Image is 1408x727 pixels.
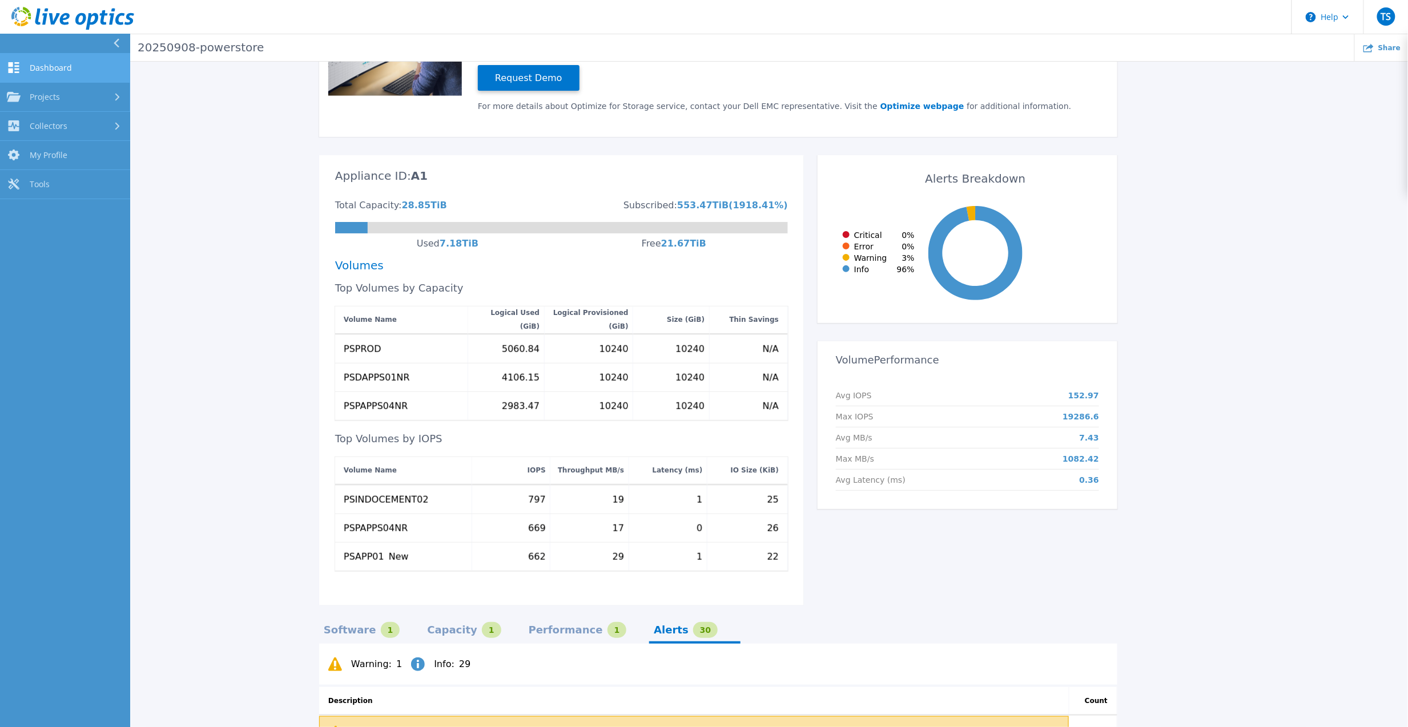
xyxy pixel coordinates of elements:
[661,239,706,248] div: 21.67 TiB
[502,344,540,353] div: 5060.84
[675,401,705,410] div: 10240
[1068,391,1099,400] p: 152.97
[473,306,540,333] div: Logical Used (GiB)
[675,344,705,353] div: 10240
[344,523,408,532] div: PSPAPPS04NR
[763,401,779,410] div: N/A
[836,349,1099,371] h3: Volume Performance
[767,495,779,504] div: 25
[1069,687,1117,714] div: Toggle SortBy
[335,284,788,293] div: Top Volumes by Capacity
[838,242,874,251] div: Error
[623,201,677,210] div: Subscribed:
[608,622,627,638] div: 1
[528,463,546,477] div: IOPS
[838,265,870,274] div: Info
[836,454,874,463] p: Max MB/s
[836,412,874,421] p: Max IOPS
[344,313,397,326] div: Volume Name
[30,150,67,160] span: My Profile
[440,239,478,248] div: 7.18 TiB
[427,625,477,635] div: Capacity
[335,434,788,443] div: Top Volumes by IOPS
[335,171,411,180] div: Appliance ID:
[838,253,887,262] div: Warning
[600,401,629,410] div: 10240
[897,265,915,274] span: 96 %
[667,313,705,326] div: Size (GiB)
[731,463,779,477] div: IO Size (KiB)
[1085,696,1108,705] div: Count
[528,523,546,532] div: 669
[490,71,567,85] span: Request Demo
[600,373,629,382] div: 10240
[328,696,373,705] div: Description
[459,660,470,669] span: 29
[729,201,788,210] div: ( 1918.41 %)
[344,552,409,561] div: PSAPP01_New
[381,622,400,638] div: 1
[613,495,624,504] div: 19
[478,102,1101,111] div: For more details about Optimize for Storage service, contact your Dell EMC representative. Visit ...
[834,163,1117,192] div: Alerts Breakdown
[30,63,72,73] span: Dashboard
[763,344,779,353] div: N/A
[675,373,705,382] div: 10240
[30,179,50,189] span: Tools
[411,171,428,201] div: A1
[130,41,264,54] span: 20250908-powerstore
[344,344,381,353] div: PSPROD
[335,261,788,270] div: Volumes
[1063,412,1099,421] p: 19286.6
[836,475,906,484] p: Avg Latency (ms)
[600,344,629,353] div: 10240
[642,239,661,248] div: Free
[324,625,376,635] div: Software
[902,253,915,262] span: 3 %
[836,391,872,400] p: Avg IOPS
[878,102,967,111] a: Optimize webpage
[1079,475,1099,484] p: 0.36
[482,622,501,638] div: 1
[763,373,779,382] div: N/A
[902,231,915,240] span: 0 %
[697,523,702,532] div: 0
[654,625,689,635] div: Alerts
[344,401,408,410] div: PSPAPPS04NR
[838,231,882,240] div: Critical
[30,92,60,102] span: Projects
[396,660,402,669] span: 1
[767,523,779,532] div: 26
[319,687,1069,714] div: Toggle SortBy
[1378,45,1401,51] span: Share
[613,552,624,561] div: 29
[502,401,540,410] div: 2983.47
[528,552,546,561] div: 662
[677,201,729,210] div: 553.47 TiB
[529,625,603,635] div: Performance
[402,201,447,210] div: 28.85 TiB
[613,523,624,532] div: 17
[351,660,392,669] span: Warning :
[653,463,703,477] div: Latency (ms)
[478,65,580,91] button: Request Demo
[697,495,702,504] div: 1
[693,622,718,638] div: 30
[344,373,410,382] div: PSDAPPS01NR
[55,41,264,54] p: PowerStore
[417,239,440,248] div: Used
[335,201,402,210] div: Total Capacity:
[502,373,540,382] div: 4106.15
[1079,433,1099,442] p: 7.43
[729,313,779,326] div: Thin Savings
[767,552,779,561] div: 22
[344,495,429,504] div: PSINDOCEMENT02
[558,463,624,477] div: Throughput MB/s
[344,463,397,477] div: Volume Name
[30,121,67,131] span: Collectors
[902,242,915,251] span: 0 %
[528,495,546,504] div: 797
[1381,12,1391,21] span: TS
[1063,454,1099,463] p: 1082.42
[697,552,702,561] div: 1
